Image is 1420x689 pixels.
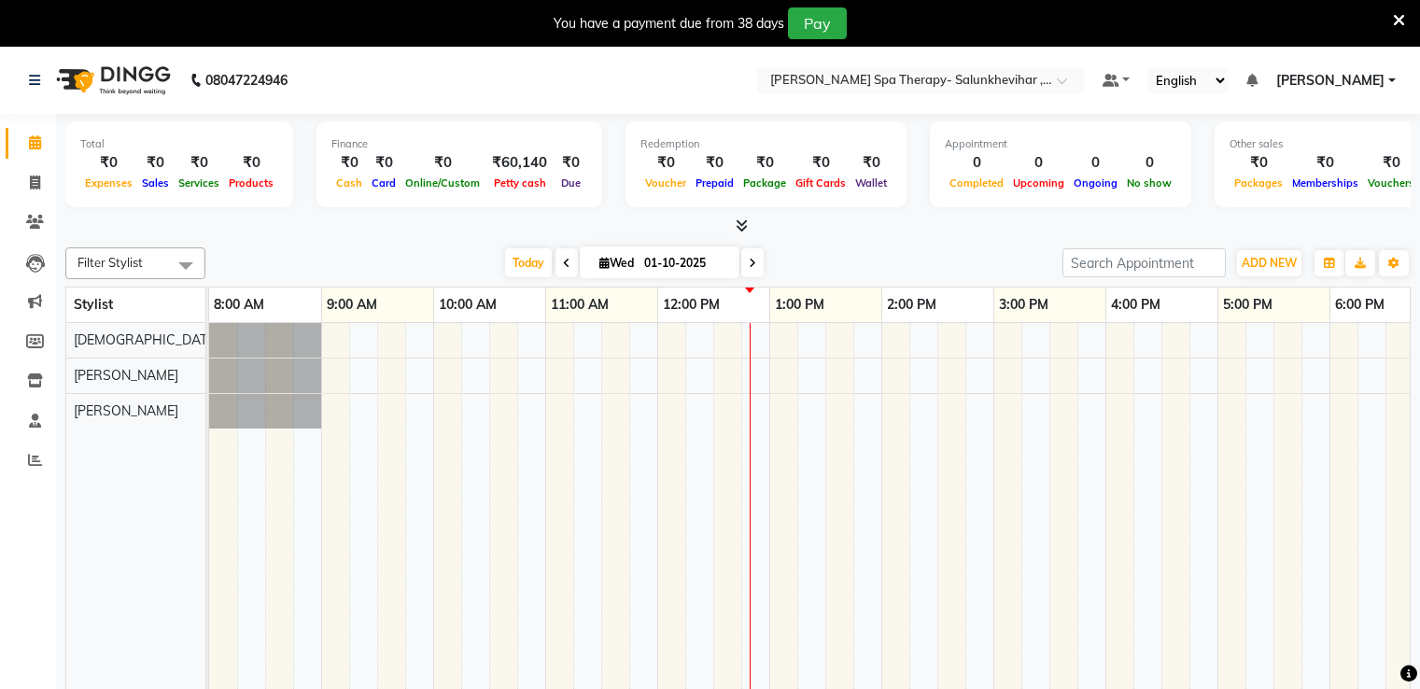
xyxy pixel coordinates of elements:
[205,54,288,106] b: 08047224946
[1122,152,1176,174] div: 0
[738,152,791,174] div: ₹0
[554,14,784,34] div: You have a payment due from 38 days
[788,7,847,39] button: Pay
[1287,152,1363,174] div: ₹0
[1276,71,1385,91] span: [PERSON_NAME]
[640,152,691,174] div: ₹0
[639,249,732,277] input: 2025-10-01
[1218,291,1277,318] a: 5:00 PM
[556,176,585,190] span: Due
[595,256,639,270] span: Wed
[174,152,224,174] div: ₹0
[489,176,551,190] span: Petty cash
[691,176,738,190] span: Prepaid
[1230,176,1287,190] span: Packages
[137,152,174,174] div: ₹0
[80,152,137,174] div: ₹0
[74,367,178,384] span: [PERSON_NAME]
[48,54,176,106] img: logo
[322,291,382,318] a: 9:00 AM
[401,176,485,190] span: Online/Custom
[994,291,1053,318] a: 3:00 PM
[1008,152,1069,174] div: 0
[1008,176,1069,190] span: Upcoming
[1069,176,1122,190] span: Ongoing
[1242,256,1297,270] span: ADD NEW
[770,291,829,318] a: 1:00 PM
[1122,176,1176,190] span: No show
[1062,248,1226,277] input: Search Appointment
[74,331,219,348] span: [DEMOGRAPHIC_DATA]
[485,152,555,174] div: ₹60,140
[1287,176,1363,190] span: Memberships
[224,176,278,190] span: Products
[1106,291,1165,318] a: 4:00 PM
[1363,152,1419,174] div: ₹0
[1230,152,1287,174] div: ₹0
[401,152,485,174] div: ₹0
[882,291,941,318] a: 2:00 PM
[224,152,278,174] div: ₹0
[555,152,587,174] div: ₹0
[505,248,552,277] span: Today
[331,152,367,174] div: ₹0
[658,291,724,318] a: 12:00 PM
[77,255,143,270] span: Filter Stylist
[546,291,613,318] a: 11:00 AM
[640,176,691,190] span: Voucher
[331,136,587,152] div: Finance
[945,152,1008,174] div: 0
[434,291,501,318] a: 10:00 AM
[367,152,401,174] div: ₹0
[80,176,137,190] span: Expenses
[137,176,174,190] span: Sales
[691,152,738,174] div: ₹0
[791,176,851,190] span: Gift Cards
[738,176,791,190] span: Package
[331,176,367,190] span: Cash
[791,152,851,174] div: ₹0
[1363,176,1419,190] span: Vouchers
[851,176,892,190] span: Wallet
[945,136,1176,152] div: Appointment
[367,176,401,190] span: Card
[945,176,1008,190] span: Completed
[74,296,113,313] span: Stylist
[1069,152,1122,174] div: 0
[640,136,892,152] div: Redemption
[1237,250,1301,276] button: ADD NEW
[851,152,892,174] div: ₹0
[80,136,278,152] div: Total
[1330,291,1389,318] a: 6:00 PM
[174,176,224,190] span: Services
[209,291,269,318] a: 8:00 AM
[74,402,178,419] span: [PERSON_NAME]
